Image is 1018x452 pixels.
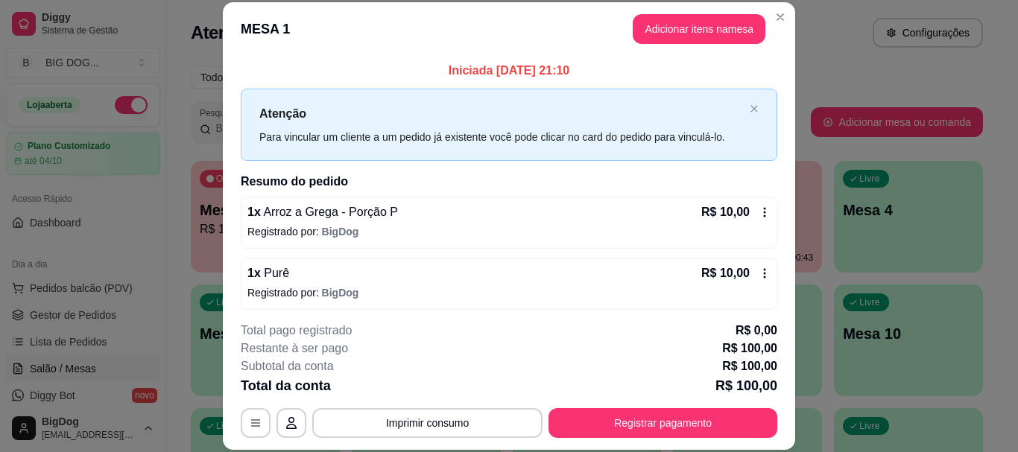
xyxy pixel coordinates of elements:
[750,104,759,113] span: close
[633,14,765,44] button: Adicionar itens namesa
[223,2,795,56] header: MESA 1
[259,129,744,145] div: Para vincular um cliente a um pedido já existente você pode clicar no card do pedido para vinculá...
[722,357,777,375] p: R$ 100,00
[247,224,771,239] p: Registrado por:
[736,322,777,340] p: R$ 0,00
[548,408,777,438] button: Registrar pagamento
[241,62,777,80] p: Iniciada [DATE] 21:10
[241,340,348,357] p: Restante à ser pago
[722,340,777,357] p: R$ 100,00
[261,267,289,279] span: Purê
[312,408,543,438] button: Imprimir consumo
[247,203,398,221] p: 1 x
[715,375,777,396] p: R$ 100,00
[701,203,750,221] p: R$ 10,00
[701,264,750,282] p: R$ 10,00
[241,375,331,396] p: Total da conta
[261,206,398,218] span: Arroz a Grega - Porção P
[241,173,777,191] h2: Resumo do pedido
[322,287,359,299] span: BigDog
[768,5,792,29] button: Close
[247,285,771,300] p: Registrado por:
[247,264,289,282] p: 1 x
[241,322,352,340] p: Total pago registrado
[750,104,759,114] button: close
[259,104,744,123] p: Atenção
[322,226,359,238] span: BigDog
[241,357,334,375] p: Subtotal da conta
